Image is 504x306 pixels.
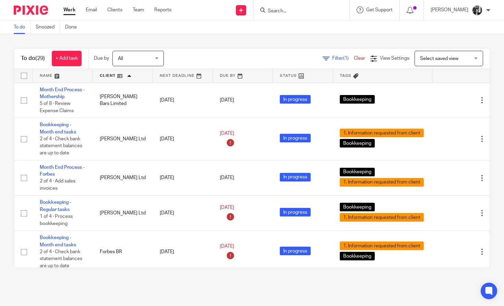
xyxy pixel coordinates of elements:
[340,213,424,222] span: 1. Information requested from client
[220,175,234,180] span: [DATE]
[93,118,153,160] td: [PERSON_NAME] Ltd
[280,208,311,216] span: In progress
[220,131,234,136] span: [DATE]
[65,21,82,34] a: Done
[154,7,171,13] a: Reports
[153,160,213,196] td: [DATE]
[472,5,483,16] img: IMG_7103.jpg
[14,5,48,15] img: Pixie
[340,129,424,137] span: 1. Information requested from client
[340,178,424,187] span: 1. Information requested from client
[280,247,311,255] span: In progress
[86,7,97,13] a: Email
[380,56,409,61] span: View Settings
[220,244,234,249] span: [DATE]
[340,168,375,176] span: Bookkeeping
[280,173,311,181] span: In progress
[340,252,375,260] span: Bookkeeping
[354,56,365,61] a: Clear
[21,55,45,62] h1: To do
[267,8,329,14] input: Search
[40,137,82,155] span: 2 of 4 · Check bank statement balances are up to date
[40,249,82,268] span: 2 of 4 · Check bank statement balances are up to date
[280,95,311,104] span: In progress
[340,74,351,78] span: Tags
[340,242,424,250] span: 1. Information requested from client
[93,160,153,196] td: [PERSON_NAME] Ltd
[153,83,213,118] td: [DATE]
[340,203,375,211] span: Bookkeeping
[63,7,75,13] a: Work
[14,21,31,34] a: To do
[93,231,153,273] td: Forbes BR
[153,231,213,273] td: [DATE]
[340,139,375,148] span: Bookkeeping
[107,7,122,13] a: Clients
[153,196,213,231] td: [DATE]
[332,56,354,61] span: Filter
[40,87,85,99] a: Month End Process - Mothership
[52,51,82,66] a: + Add task
[36,21,60,34] a: Snoozed
[40,101,74,113] span: 5 of 8 · Review Expense Claims
[220,205,234,210] span: [DATE]
[280,134,311,142] span: In progress
[366,8,393,12] span: Get Support
[343,56,349,61] span: (1)
[35,56,45,61] span: (29)
[93,83,153,118] td: [PERSON_NAME] Bars Limited
[133,7,144,13] a: Team
[93,196,153,231] td: [PERSON_NAME] Ltd
[420,56,458,61] span: Select saved view
[40,235,76,247] a: Bookkeeping - Month end tasks
[118,56,123,61] span: All
[431,7,468,13] p: [PERSON_NAME]
[40,214,73,226] span: 1 of 4 · Process bookkeeping
[220,98,234,103] span: [DATE]
[40,122,76,134] a: Bookkeeping - Month end tasks
[153,118,213,160] td: [DATE]
[94,55,109,62] p: Due by
[340,95,375,104] span: Bookkeeping
[40,165,85,177] a: Month End Process - Forbes
[40,179,75,191] span: 2 of 4 · Add sales invoices
[40,200,71,212] a: Bookkeeping - Regular tasks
